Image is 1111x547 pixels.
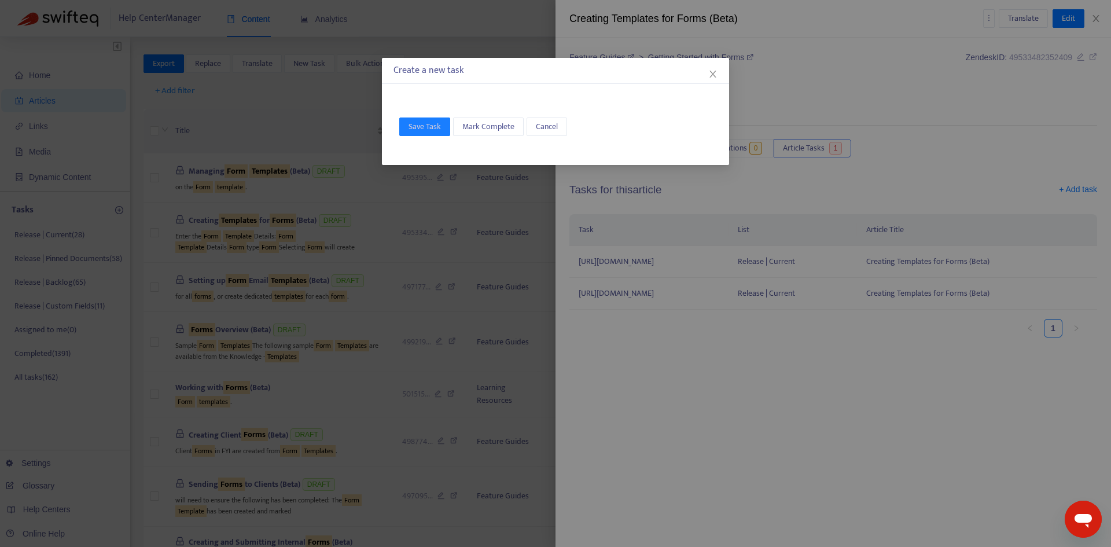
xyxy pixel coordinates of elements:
[527,118,567,136] button: Cancel
[536,120,558,133] span: Cancel
[708,69,718,79] span: close
[393,64,718,78] div: Create a new task
[707,68,719,80] button: Close
[399,118,450,136] button: Save Task
[453,118,524,136] button: Mark Complete
[1065,501,1102,538] iframe: Button to launch messaging window
[462,120,514,133] span: Mark Complete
